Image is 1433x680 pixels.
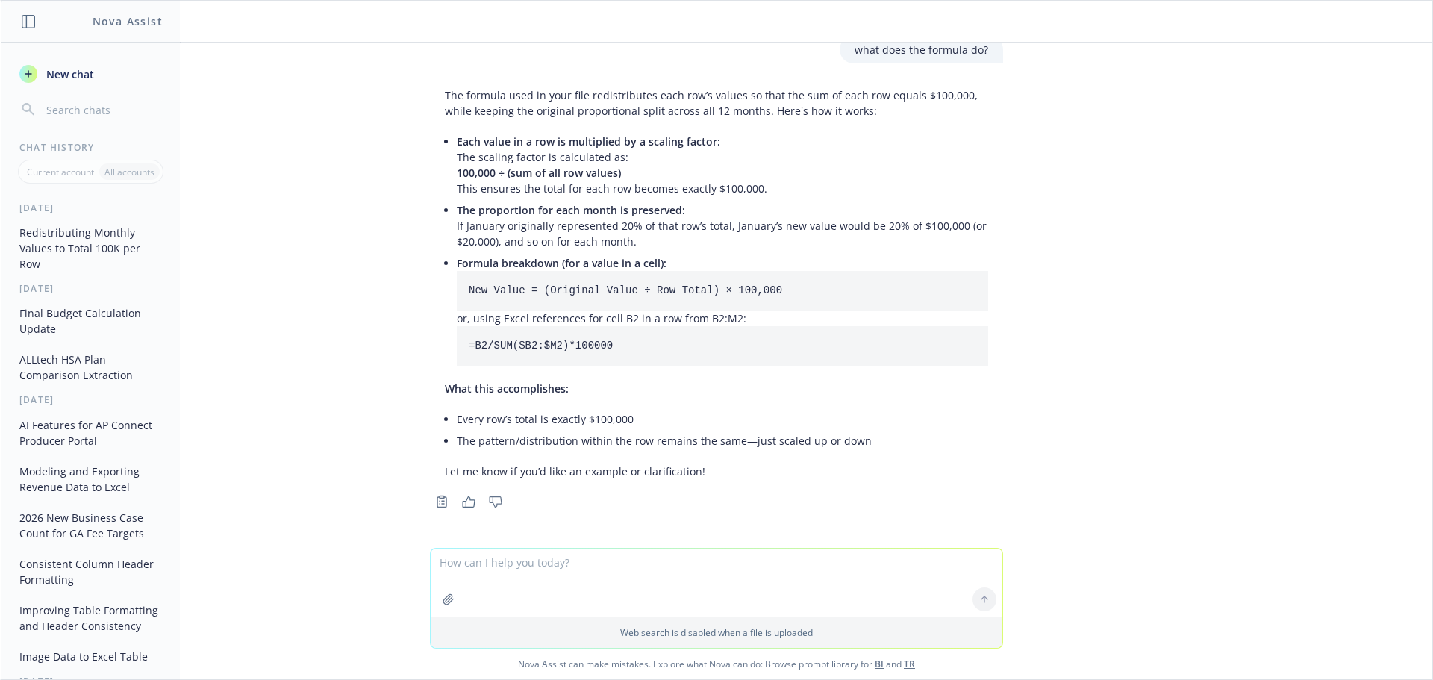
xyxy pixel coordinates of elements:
[13,598,168,638] button: Improving Table Formatting and Header Consistency
[457,256,666,270] span: Formula breakdown (for a value in a cell):
[13,552,168,592] button: Consistent Column Header Formatting
[13,301,168,341] button: Final Budget Calculation Update
[7,649,1426,679] span: Nova Assist can make mistakes. Explore what Nova can do: Browse prompt library for and
[875,658,884,670] a: BI
[469,284,782,296] code: New Value = (Original Value ÷ Row Total) × 100,000
[469,340,613,352] code: =B2/SUM($B2:$M2)*100000
[13,459,168,499] button: Modeling and Exporting Revenue Data to Excel
[445,381,569,396] span: What this accomplishes:
[43,66,94,82] span: New chat
[457,202,988,249] p: If January originally represented 20% of that row’s total, January’s new value would be 20% of $1...
[13,644,168,669] button: Image Data to Excel Table
[13,220,168,276] button: Redistributing Monthly Values to Total 100K per Row
[1,282,180,295] div: [DATE]
[457,408,988,430] li: Every row’s total is exactly $100,000
[13,60,168,87] button: New chat
[13,413,168,453] button: AI Features for AP Connect Producer Portal
[104,166,154,178] p: All accounts
[1,141,180,154] div: Chat History
[1,393,180,406] div: [DATE]
[1,202,180,214] div: [DATE]
[484,491,508,512] button: Thumbs down
[13,505,168,546] button: 2026 New Business Case Count for GA Fee Targets
[27,166,94,178] p: Current account
[457,430,988,452] li: The pattern/distribution within the row remains the same—just scaled up or down
[445,87,988,119] p: The formula used in your file redistributes each row’s values so that the sum of each row equals ...
[457,203,685,217] span: The proportion for each month is preserved:
[457,311,988,326] p: or, using Excel references for cell B2 in a row from B2:M2:
[13,347,168,387] button: ALLtech HSA Plan Comparison Extraction
[93,13,163,29] h1: Nova Assist
[904,658,915,670] a: TR
[435,495,449,508] svg: Copy to clipboard
[457,134,988,196] p: The scaling factor is calculated as: This ensures the total for each row becomes exactly $100,000.
[43,99,162,120] input: Search chats
[445,464,988,479] p: Let me know if you’d like an example or clarification!
[440,626,993,639] p: Web search is disabled when a file is uploaded
[457,166,621,180] span: 100,000 ÷ (sum of all row values)
[855,42,988,57] p: what does the formula do?
[457,134,720,149] span: Each value in a row is multiplied by a scaling factor:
